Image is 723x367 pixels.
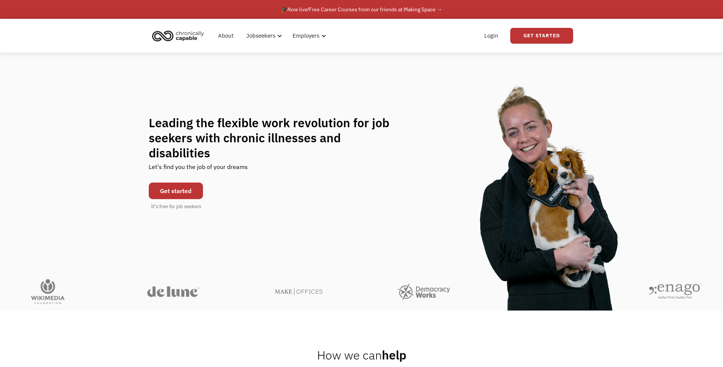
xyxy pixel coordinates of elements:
div: Jobseekers [246,31,275,40]
a: Get started [149,183,203,199]
a: About [214,24,238,48]
div: Jobseekers [242,24,284,48]
a: Login [480,24,503,48]
a: Get Started [510,28,573,44]
a: home [150,27,210,44]
div: Let's find you the job of your dreams [149,160,248,179]
img: Chronically Capable logo [150,27,206,44]
h1: Leading the flexible work revolution for job seekers with chronic illnesses and disabilities [149,115,404,160]
span: How we can [317,347,382,363]
div: It's free for job seekers [151,203,201,210]
div: Employers [288,24,328,48]
h2: help [317,347,406,362]
em: Now live! [287,6,309,13]
div: Employers [293,31,319,40]
div: 🎓 Free Career Courses from our friends at Making Space → [281,5,442,14]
